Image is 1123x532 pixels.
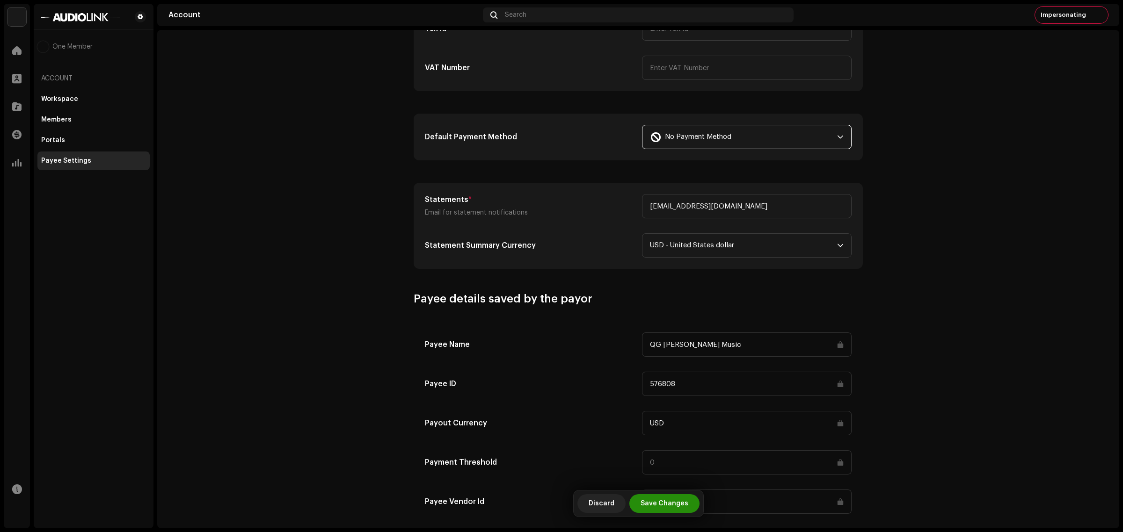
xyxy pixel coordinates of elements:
re-a-nav-header: Account [37,67,150,90]
re-m-nav-item: Portals [37,131,150,150]
button: Discard [577,494,626,513]
img: e5230375-557b-4983-976e-f002d527ddd5 [1092,7,1107,22]
img: e5230375-557b-4983-976e-f002d527ddd5 [37,41,49,52]
re-m-nav-item: Members [37,110,150,129]
div: dropdown trigger [837,234,844,257]
h5: Payout Currency [425,417,634,429]
div: Account [168,11,479,19]
h5: VAT Number [425,62,634,73]
h5: Payee Name [425,339,634,350]
div: Workspace [41,95,78,103]
div: Members [41,116,72,123]
input: Enter email [642,194,852,218]
input: Enter VAT Number [642,56,852,80]
re-m-nav-item: Payee Settings [37,151,150,170]
input: — [642,489,852,514]
img: 730b9dfe-18b5-4111-b483-f30b0c182d82 [7,7,26,26]
span: Save Changes [641,494,688,513]
h5: Statement Summary Currency [425,240,634,251]
span: One Member [52,43,93,50]
span: Discard [589,494,614,513]
h5: Payment Threshold [425,457,634,468]
div: Payee Settings [41,157,91,165]
span: No Payment Method [665,125,731,149]
h5: Statements [425,194,634,205]
span: Impersonating [1041,11,1086,19]
div: dropdown trigger [837,125,844,149]
h5: Payee Vendor Id [425,496,634,507]
button: Save Changes [629,494,700,513]
img: 1601779f-85bc-4fc7-87b8-abcd1ae7544a [41,11,120,22]
div: Portals [41,137,65,144]
h5: Default Payment Method [425,131,634,143]
p: Email for statement notifications [425,207,634,218]
input: — [642,372,852,396]
h3: Payee details saved by the payor [414,291,863,306]
h5: Payee ID [425,378,634,389]
span: USD - United States dollar [650,234,837,257]
span: Search [505,11,526,19]
re-m-nav-item: Workspace [37,90,150,108]
input: 0 [642,450,852,474]
span: No Payment Method [650,125,837,149]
